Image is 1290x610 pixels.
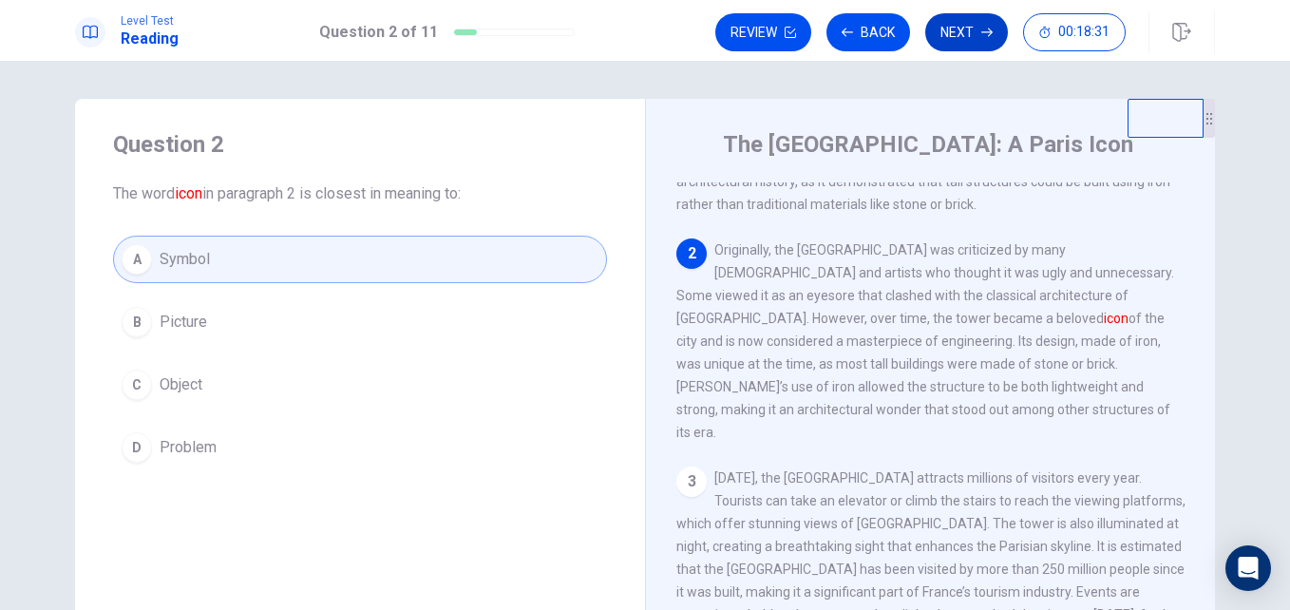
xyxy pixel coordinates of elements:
h1: Question 2 of 11 [319,21,438,44]
span: Object [160,373,202,396]
div: 3 [676,467,707,497]
button: 00:18:31 [1023,13,1126,51]
button: ASymbol [113,236,607,283]
button: Review [715,13,811,51]
span: Problem [160,436,217,459]
span: Originally, the [GEOGRAPHIC_DATA] was criticized by many [DEMOGRAPHIC_DATA] and artists who thoug... [676,242,1174,440]
button: DProblem [113,424,607,471]
span: Symbol [160,248,210,271]
button: BPicture [113,298,607,346]
button: Next [925,13,1008,51]
button: Back [826,13,910,51]
div: C [122,370,152,400]
div: A [122,244,152,275]
div: D [122,432,152,463]
font: icon [175,184,202,202]
h4: Question 2 [113,129,607,160]
span: 00:18:31 [1058,25,1110,40]
button: CObject [113,361,607,409]
h1: Reading [121,28,179,50]
font: icon [1104,311,1129,326]
div: 2 [676,238,707,269]
span: Picture [160,311,207,334]
span: Level Test [121,14,179,28]
div: B [122,307,152,337]
div: Open Intercom Messenger [1225,545,1271,591]
span: The word in paragraph 2 is closest in meaning to: [113,182,607,205]
h4: The [GEOGRAPHIC_DATA]: A Paris Icon [723,129,1133,160]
